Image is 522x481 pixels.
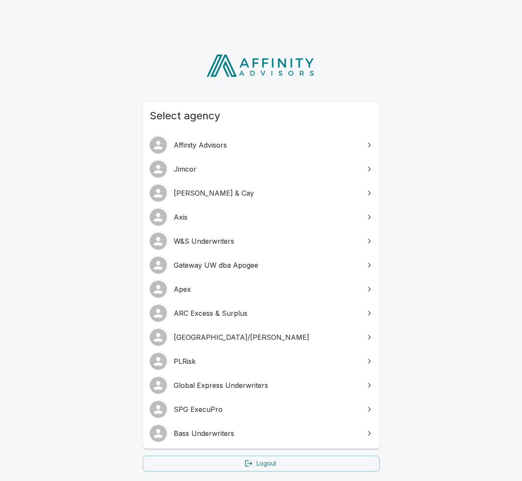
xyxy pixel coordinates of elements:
a: Global Express Underwriters [143,373,380,397]
span: [GEOGRAPHIC_DATA]/[PERSON_NAME] [174,332,359,342]
img: Affinity Advisors Logo [199,51,323,80]
span: PLRisk [174,356,359,366]
span: Jimcor [174,164,359,174]
span: Apex [174,284,359,294]
span: [PERSON_NAME] & Cay [174,188,359,198]
span: Global Express Underwriters [174,380,359,390]
a: ARC Excess & Surplus [143,301,380,325]
a: [PERSON_NAME] & Cay [143,181,380,205]
a: PLRisk [143,349,380,373]
a: Bass Underwriters [143,421,380,445]
a: Jimcor [143,157,380,181]
span: Gateway UW dba Apogee [174,260,359,270]
a: Apex [143,277,380,301]
span: SPG ExecuPro [174,404,359,414]
span: Bass Underwriters [174,428,359,439]
a: Gateway UW dba Apogee [143,253,380,277]
a: W&S Underwriters [143,229,380,253]
a: SPG ExecuPro [143,397,380,421]
a: Affinity Advisors [143,133,380,157]
span: ARC Excess & Surplus [174,308,359,318]
a: [GEOGRAPHIC_DATA]/[PERSON_NAME] [143,325,380,349]
span: Affinity Advisors [174,140,359,150]
span: Axis [174,212,359,222]
span: W&S Underwriters [174,236,359,246]
a: Logout [143,456,380,472]
a: Axis [143,205,380,229]
span: Select agency [150,109,373,123]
